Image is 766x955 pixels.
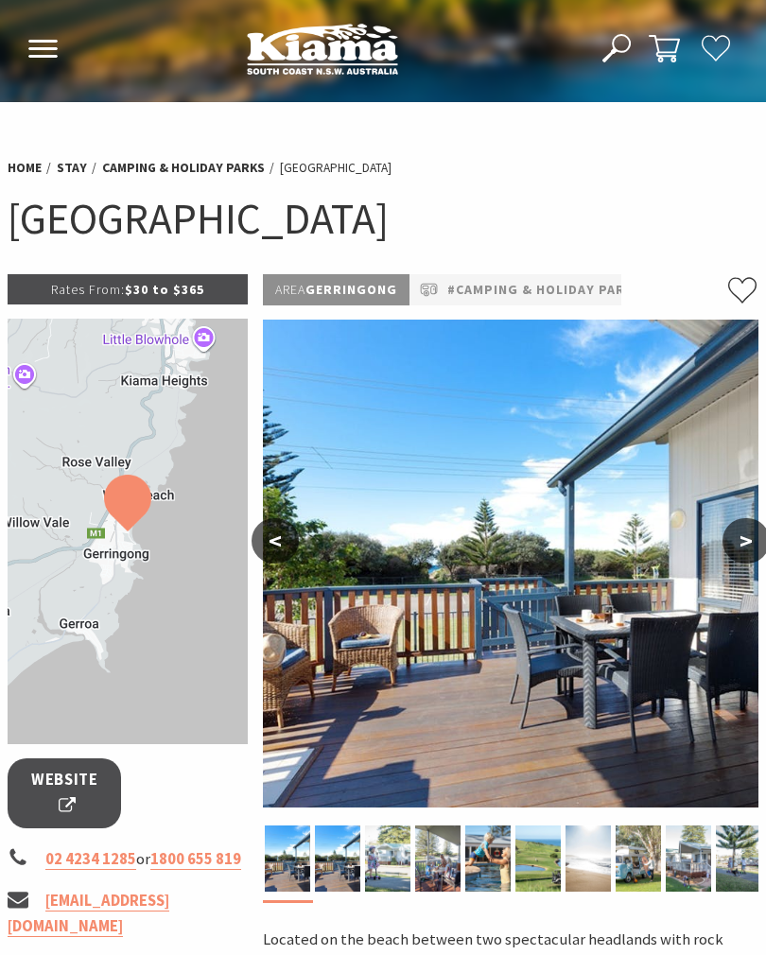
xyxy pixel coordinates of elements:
[31,768,98,818] span: Website
[265,825,310,892] img: Cabin deck at Werri Beach Holiday Park
[315,825,360,892] img: Cabin deck at Werri Beach Holiday Park
[263,274,409,305] p: Gerringong
[415,825,461,892] img: Private Balcony - Holiday Cabin Werri Beach Holiday Park
[45,849,136,870] a: 02 4234 1285
[57,159,87,177] a: Stay
[465,825,511,892] img: Swimming Pool - Werri Beach Holiday Park
[365,825,410,892] img: Werri Beach Holiday Park, Gerringong
[8,190,758,246] h1: [GEOGRAPHIC_DATA]
[8,847,248,873] li: or
[447,279,643,301] a: #Camping & Holiday Parks
[8,274,248,304] p: $30 to $365
[102,159,265,177] a: Camping & Holiday Parks
[716,825,761,892] img: Werri Beach Holiday Park - Dog Friendly
[275,281,305,298] span: Area
[51,281,125,298] span: Rates From:
[666,825,711,892] img: Werri Beach Holiday Park, Dog Friendly
[8,159,42,177] a: Home
[8,758,121,827] a: Website
[263,320,758,807] img: Cabin deck at Werri Beach Holiday Park
[515,825,561,892] img: Werri Beach Holiday Park
[566,825,611,892] img: Surfing Spot, Werri Beach Holiday Park
[616,825,661,892] img: Werri Beach Holiday Park, Gerringong
[150,849,241,870] a: 1800 655 819
[247,23,398,75] img: Kiama Logo
[280,158,392,178] li: [GEOGRAPHIC_DATA]
[252,518,299,564] button: <
[8,891,169,937] a: [EMAIL_ADDRESS][DOMAIN_NAME]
